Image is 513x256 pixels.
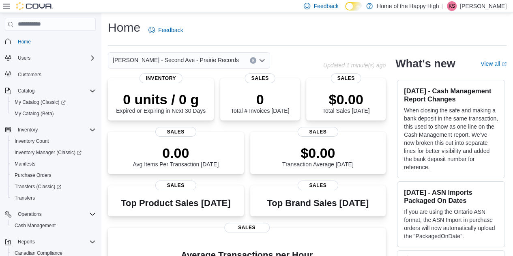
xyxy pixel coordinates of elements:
h2: What's new [395,57,455,70]
span: Transfers [15,195,35,201]
button: Reports [2,236,99,247]
div: Avg Items Per Transaction [DATE] [133,145,219,168]
span: Users [18,55,30,61]
a: Inventory Manager (Classic) [11,148,85,157]
span: Home [18,39,31,45]
span: Inventory [15,125,96,135]
span: Sales [245,73,275,83]
span: Customers [15,69,96,80]
button: Inventory [15,125,41,135]
a: Cash Management [11,221,59,230]
a: Transfers (Classic) [8,181,99,192]
a: Inventory Manager (Classic) [8,147,99,158]
span: Feedback [313,2,338,10]
span: Transfers (Classic) [11,182,96,191]
button: Inventory [2,124,99,136]
button: Customers [2,69,99,80]
a: My Catalog (Classic) [11,97,69,107]
span: KS [449,1,455,11]
p: If you are using the Ontario ASN format, the ASN Import in purchase orders will now automatically... [404,208,498,240]
span: Catalog [15,86,96,96]
span: Cash Management [15,222,56,229]
div: Transaction Average [DATE] [282,145,354,168]
p: | [442,1,444,11]
span: Sales [298,181,338,190]
a: Purchase Orders [11,170,55,180]
span: Inventory Manager (Classic) [11,148,96,157]
button: Transfers [8,192,99,204]
button: Users [2,52,99,64]
span: My Catalog (Beta) [15,110,54,117]
input: Dark Mode [345,2,362,11]
span: Feedback [158,26,183,34]
img: Cova [16,2,53,10]
span: Reports [18,239,35,245]
button: Catalog [15,86,38,96]
p: When closing the safe and making a bank deposit in the same transaction, this used to show as one... [404,106,498,171]
a: Transfers [11,193,38,203]
h1: Home [108,19,140,36]
span: Cash Management [11,221,96,230]
button: Purchase Orders [8,170,99,181]
button: Cash Management [8,220,99,231]
button: Home [2,36,99,47]
a: View allExternal link [481,60,507,67]
span: Users [15,53,96,63]
span: Operations [18,211,42,217]
svg: External link [502,62,507,67]
a: My Catalog (Classic) [8,97,99,108]
span: My Catalog (Classic) [11,97,96,107]
span: Purchase Orders [11,170,96,180]
div: Total Sales [DATE] [322,91,369,114]
span: Purchase Orders [15,172,52,179]
span: Transfers (Classic) [15,183,61,190]
span: Inventory [18,127,38,133]
button: Open list of options [259,57,265,64]
p: [PERSON_NAME] [460,1,507,11]
span: Operations [15,209,96,219]
span: My Catalog (Beta) [11,109,96,118]
span: Customers [18,71,41,78]
p: 0 [231,91,289,108]
h3: Top Product Sales [DATE] [121,198,230,208]
button: My Catalog (Beta) [8,108,99,119]
span: Sales [224,223,270,232]
span: Catalog [18,88,34,94]
span: Sales [155,181,196,190]
button: Clear input [250,57,256,64]
span: Home [15,37,96,47]
span: Reports [15,237,96,247]
button: Operations [2,209,99,220]
a: Inventory Count [11,136,52,146]
p: Home of the Happy High [377,1,439,11]
span: Sales [298,127,338,137]
span: Sales [155,127,196,137]
button: Manifests [8,158,99,170]
p: 0 units / 0 g [116,91,206,108]
button: Users [15,53,34,63]
span: Inventory [139,73,182,83]
span: [PERSON_NAME] - Second Ave - Prairie Records [113,55,239,65]
span: My Catalog (Classic) [15,99,66,105]
button: Reports [15,237,38,247]
div: Total # Invoices [DATE] [231,91,289,114]
h3: [DATE] - ASN Imports Packaged On Dates [404,188,498,204]
a: Transfers (Classic) [11,182,64,191]
span: Sales [331,73,361,83]
span: Inventory Manager (Classic) [15,149,82,156]
span: Manifests [15,161,35,167]
div: Expired or Expiring in Next 30 Days [116,91,206,114]
span: Inventory Count [15,138,49,144]
div: Kelsey Short [447,1,457,11]
p: $0.00 [282,145,354,161]
span: Manifests [11,159,96,169]
button: Catalog [2,85,99,97]
h3: Top Brand Sales [DATE] [267,198,369,208]
a: Customers [15,70,45,80]
p: 0.00 [133,145,219,161]
button: Inventory Count [8,136,99,147]
a: My Catalog (Beta) [11,109,57,118]
p: Updated 1 minute(s) ago [323,62,386,69]
span: Transfers [11,193,96,203]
